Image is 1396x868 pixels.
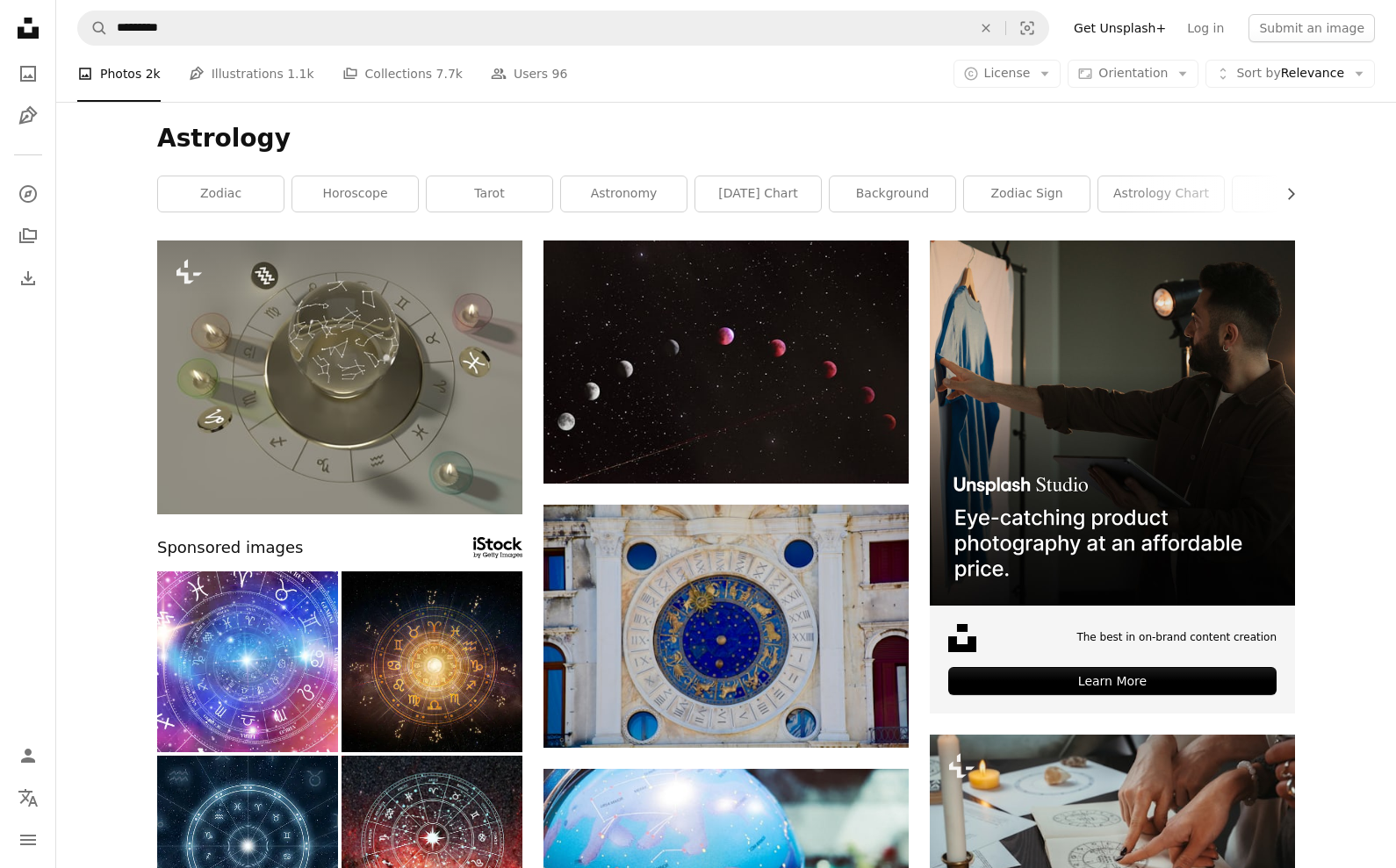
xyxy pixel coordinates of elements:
[189,46,314,102] a: Illustrations 1.1k
[342,46,463,102] a: Collections 7.7k
[1076,630,1277,645] span: The best in on-brand content creation
[157,571,338,752] img: Astrology Stock Photo: Mystical Zodiac Spiral Design
[287,64,313,83] span: 1.1k
[1063,14,1177,42] a: Get Unsplash+
[292,176,418,212] a: horoscope
[158,176,284,212] a: zodiac
[1275,176,1295,212] button: scroll list to the right
[543,240,909,484] img: Lunar eclipse illustration
[11,56,46,91] a: Photos
[157,240,522,514] img: a zodiac sign with zodiac numbers on it
[1236,65,1344,82] span: Relevance
[11,780,46,815] button: Language
[11,261,46,296] a: Download History
[491,46,568,102] a: Users 96
[157,123,1295,154] h1: Astrology
[930,848,1295,864] a: a person with their hands on a book
[157,369,522,384] a: a zodiac sign with zodiac numbers on it
[552,64,568,83] span: 96
[967,11,1005,45] button: Clear
[11,98,46,133] a: Illustrations
[964,176,1090,212] a: zodiac sign
[930,240,1295,606] img: file-1715714098234-25b8b4e9d8faimage
[543,505,909,748] img: Zodiac Signs
[157,535,303,561] span: Sponsored images
[427,176,552,212] a: tarot
[1248,14,1375,42] button: Submit an image
[830,176,955,212] a: background
[11,219,46,254] a: Collections
[543,354,909,369] a: Lunar eclipse illustration
[78,11,108,45] button: Search Unsplash
[953,60,1061,88] button: License
[11,176,46,212] a: Explore
[1236,66,1280,80] span: Sort by
[948,624,976,652] img: file-1631678316303-ed18b8b5cb9cimage
[1068,60,1198,88] button: Orientation
[1233,176,1358,212] a: space
[1006,11,1048,45] button: Visual search
[1098,66,1168,80] span: Orientation
[948,667,1277,695] div: Learn More
[1098,176,1224,212] a: astrology chart
[342,571,522,752] img: Zodiac signs inside of horoscope circle. Astrology in the sky with many stars and moons astrology...
[561,176,687,212] a: astronomy
[11,822,46,857] button: Menu
[77,11,1049,46] form: Find visuals sitewide
[930,240,1295,714] a: The best in on-brand content creationLearn More
[11,738,46,773] a: Log in / Sign up
[543,618,909,634] a: Zodiac Signs
[695,176,821,212] a: [DATE] chart
[1205,60,1375,88] button: Sort byRelevance
[436,64,463,83] span: 7.7k
[1177,14,1234,42] a: Log in
[984,66,1031,80] span: License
